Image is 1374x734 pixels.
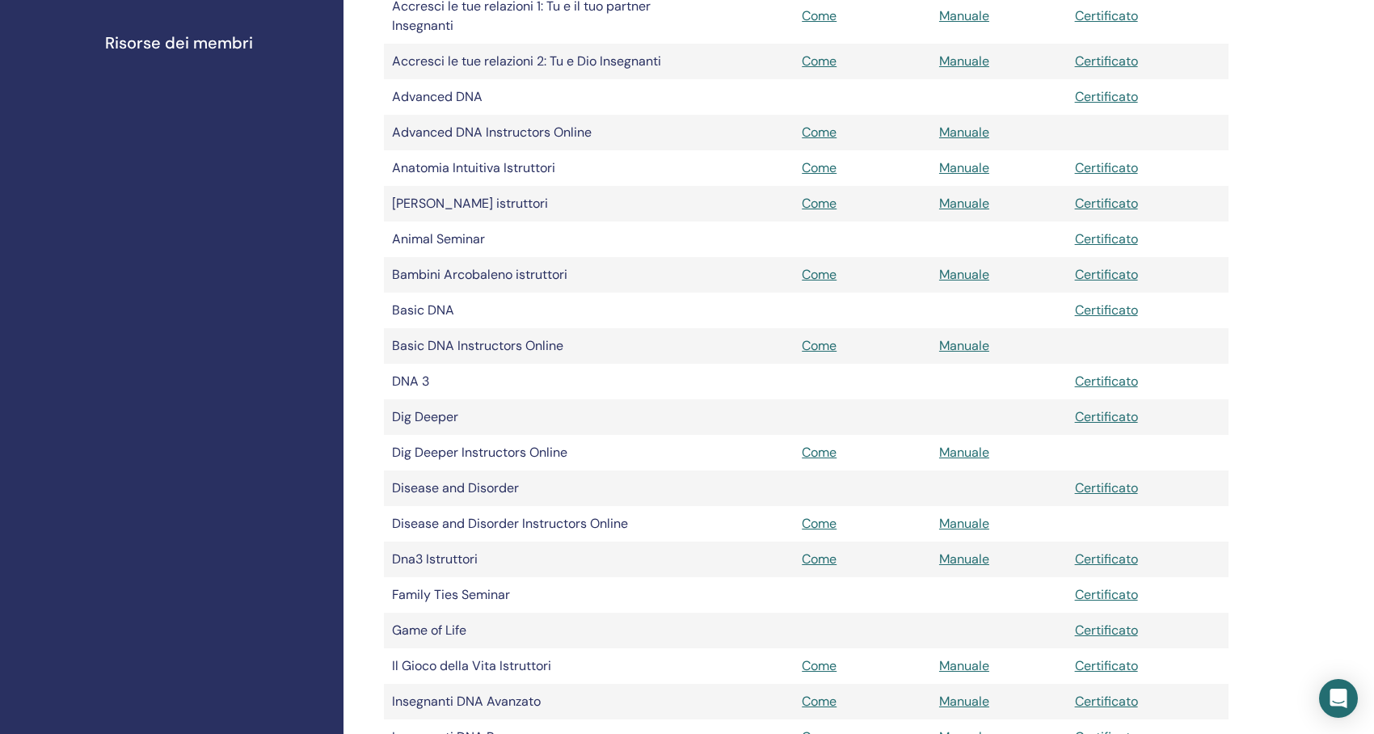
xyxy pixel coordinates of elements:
[939,337,989,354] a: Manuale
[384,684,675,719] td: Insegnanti DNA Avanzato
[384,221,675,257] td: Animal Seminar
[384,613,675,648] td: Game of Life
[1075,586,1138,603] a: Certificato
[1075,88,1138,105] a: Certificato
[802,657,837,674] a: Come
[384,577,675,613] td: Family Ties Seminar
[1075,230,1138,247] a: Certificato
[939,693,989,710] a: Manuale
[384,293,675,328] td: Basic DNA
[802,266,837,283] a: Come
[939,195,989,212] a: Manuale
[1075,408,1138,425] a: Certificato
[105,31,253,55] span: Risorse dei membri
[802,53,837,70] a: Come
[1075,479,1138,496] a: Certificato
[939,657,989,674] a: Manuale
[1075,550,1138,567] a: Certificato
[1075,657,1138,674] a: Certificato
[384,506,675,542] td: Disease and Disorder Instructors Online
[384,186,675,221] td: [PERSON_NAME] istruttori
[1075,7,1138,24] a: Certificato
[939,159,989,176] a: Manuale
[384,115,675,150] td: Advanced DNA Instructors Online
[1075,302,1138,318] a: Certificato
[1075,53,1138,70] a: Certificato
[802,124,837,141] a: Come
[384,648,675,684] td: Il Gioco della Vita Istruttori
[802,337,837,354] a: Come
[384,44,675,79] td: Accresci le tue relazioni 2: Tu e Dio Insegnanti
[1075,266,1138,283] a: Certificato
[384,328,675,364] td: Basic DNA Instructors Online
[802,515,837,532] a: Come
[802,195,837,212] a: Come
[1075,622,1138,639] a: Certificato
[939,7,989,24] a: Manuale
[802,693,837,710] a: Come
[1075,159,1138,176] a: Certificato
[802,444,837,461] a: Come
[1319,679,1358,718] div: Open Intercom Messenger
[384,257,675,293] td: Bambini Arcobaleno istruttori
[384,470,675,506] td: Disease and Disorder
[1075,693,1138,710] a: Certificato
[939,515,989,532] a: Manuale
[802,159,837,176] a: Come
[939,266,989,283] a: Manuale
[1075,373,1138,390] a: Certificato
[384,399,675,435] td: Dig Deeper
[939,444,989,461] a: Manuale
[384,435,675,470] td: Dig Deeper Instructors Online
[939,550,989,567] a: Manuale
[384,364,675,399] td: DNA 3
[939,124,989,141] a: Manuale
[939,53,989,70] a: Manuale
[802,550,837,567] a: Come
[384,79,675,115] td: Advanced DNA
[384,542,675,577] td: Dna3 Istruttori
[1075,195,1138,212] a: Certificato
[802,7,837,24] a: Come
[384,150,675,186] td: Anatomia Intuitiva Istruttori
